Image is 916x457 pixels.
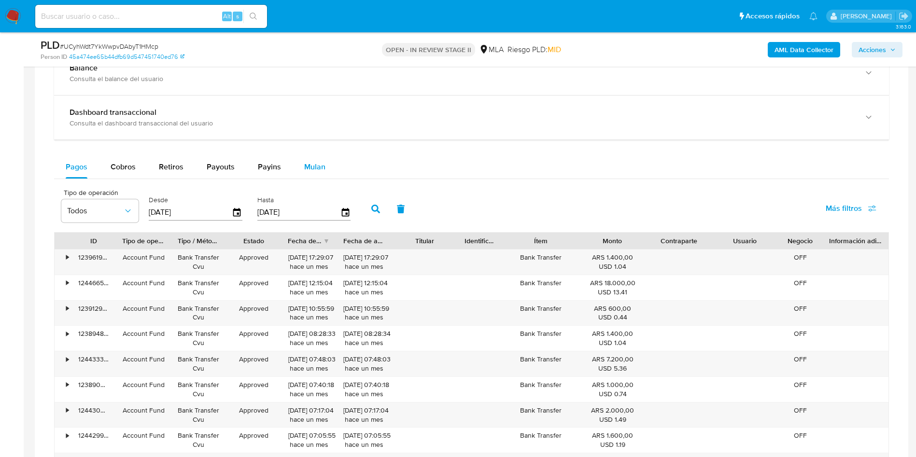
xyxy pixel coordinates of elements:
[60,42,158,51] span: # UCyhWdt7YkWwpvDAbyT1HMcp
[899,11,909,21] a: Salir
[809,12,817,20] a: Notificaciones
[223,12,231,21] span: Alt
[768,42,840,57] button: AML Data Collector
[243,10,263,23] button: search-icon
[841,12,895,21] p: yesica.facco@mercadolibre.com
[35,10,267,23] input: Buscar usuario o caso...
[548,44,561,55] span: MID
[507,44,561,55] span: Riesgo PLD:
[746,11,800,21] span: Accesos rápidos
[775,42,833,57] b: AML Data Collector
[41,53,67,61] b: Person ID
[69,53,184,61] a: 45a474ee65b44dfb69d547451740ed76
[41,37,60,53] b: PLD
[896,23,911,30] span: 3.163.0
[859,42,886,57] span: Acciones
[852,42,902,57] button: Acciones
[236,12,239,21] span: s
[479,44,504,55] div: MLA
[382,43,475,56] p: OPEN - IN REVIEW STAGE II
